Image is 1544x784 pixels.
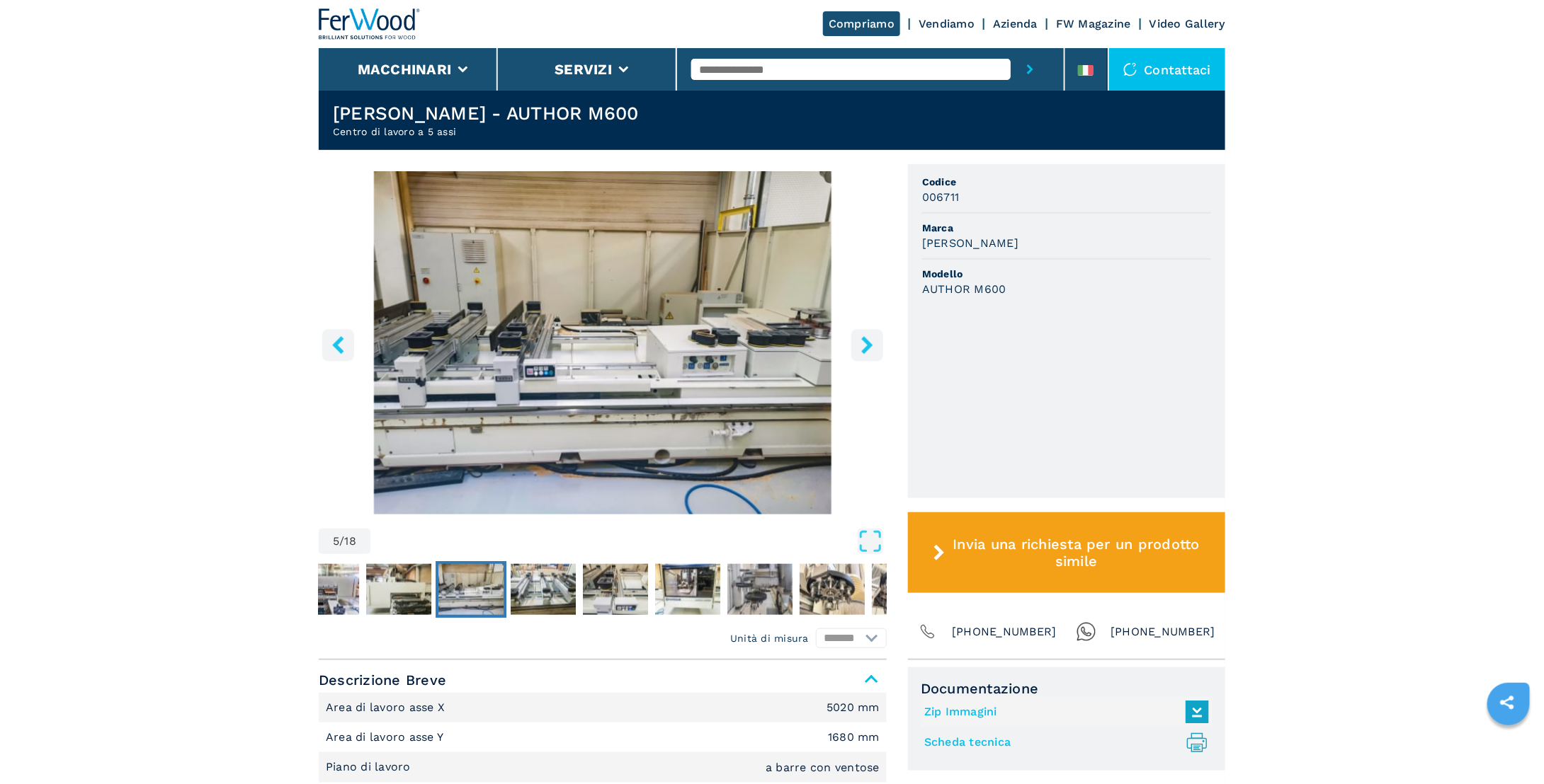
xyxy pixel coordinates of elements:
button: Go to Slide 7 [580,561,651,618]
img: bc90ca87928d37765ad3becadd91c3c0 [655,564,720,615]
h1: [PERSON_NAME] - AUTHOR M600 [333,102,639,125]
button: Macchinari [358,61,452,78]
em: 1680 mm [828,732,880,743]
span: 18 [345,536,357,547]
img: 4a7705ca20abcd238a2e7177e27615be [511,564,576,615]
button: Open Fullscreen [374,529,883,554]
em: 5020 mm [827,702,880,713]
p: Area di lavoro asse X [326,700,449,715]
h3: 006711 [922,189,960,205]
img: d9e8819f42285cea5d92fe07cde70455 [800,564,865,615]
a: Vendiamo [919,17,975,30]
img: cbe9b7fb0db162f93e6de688a822ce1a [366,564,431,615]
button: Servizi [555,61,612,78]
img: eb609580460ee224768a2459d11bd393 [438,564,504,615]
button: left-button [322,329,354,361]
span: / [339,536,344,547]
a: sharethis [1489,685,1525,720]
img: Centro di lavoro a 5 assi MORBIDELLI AUTHOR M600 [319,171,887,514]
div: Contattaci [1109,48,1226,91]
button: submit-button [1011,48,1050,91]
h2: Centro di lavoro a 5 assi [333,125,639,139]
img: Ferwood [319,8,421,40]
img: ebded48a12a1d06ee7b5523d2ec595e9 [727,564,793,615]
h3: AUTHOR M600 [922,281,1006,297]
span: Modello [922,267,1211,281]
p: Piano di lavoro [326,759,414,775]
span: [PHONE_NUMBER] [952,622,1057,642]
button: right-button [851,329,883,361]
button: Go to Slide 8 [652,561,723,618]
span: [PHONE_NUMBER] [1111,622,1215,642]
span: Documentazione [921,680,1213,697]
button: Go to Slide 9 [725,561,795,618]
img: Phone [918,622,938,642]
img: 5c055c64565f1f2eded4d30f16f4fc27 [583,564,648,615]
button: Go to Slide 11 [869,561,940,618]
p: Area di lavoro asse Y [326,730,448,745]
button: Go to Slide 4 [363,561,434,618]
div: Go to Slide 5 [319,171,887,514]
span: Descrizione Breve [319,667,887,693]
img: Contattaci [1123,62,1137,76]
a: Scheda tecnica [924,731,1202,754]
button: Go to Slide 10 [797,561,868,618]
a: Zip Immagini [924,701,1202,724]
img: 1a5d10965f0c8c3d7de84dc528241ebf [294,564,359,615]
span: Codice [922,175,1211,189]
button: Invia una richiesta per un prodotto simile [908,512,1225,593]
nav: Thumbnail Navigation [147,561,715,618]
span: 5 [333,536,339,547]
h3: [PERSON_NAME] [922,235,1018,251]
button: Go to Slide 5 [436,561,506,618]
iframe: Chat [1484,720,1533,773]
span: Marca [922,221,1211,235]
a: Video Gallery [1150,17,1225,30]
em: Unità di misura [730,631,809,645]
button: Go to Slide 3 [291,561,362,618]
img: b1bc6200351a3cb47b2e6fa0dbb00a70 [872,564,937,615]
em: a barre con ventose [766,762,880,773]
a: FW Magazine [1056,17,1131,30]
button: Go to Slide 6 [508,561,579,618]
a: Azienda [993,17,1038,30]
img: Whatsapp [1077,622,1096,642]
a: Compriamo [823,11,900,36]
span: Invia una richiesta per un prodotto simile [951,536,1202,570]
